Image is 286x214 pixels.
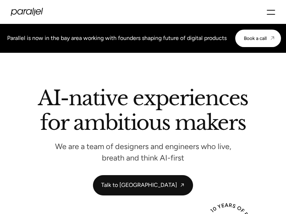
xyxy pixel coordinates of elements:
[43,143,243,160] p: We are a team of designers and engineers who live, breath and think AI-first
[7,34,227,42] div: Parallel is now in the bay area working with founders shaping future of digital products
[244,35,267,41] div: Book a call
[7,88,279,135] h2: AI-native experiences for ambitious makers
[235,30,281,47] a: Book a call
[270,35,275,41] img: CTA arrow image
